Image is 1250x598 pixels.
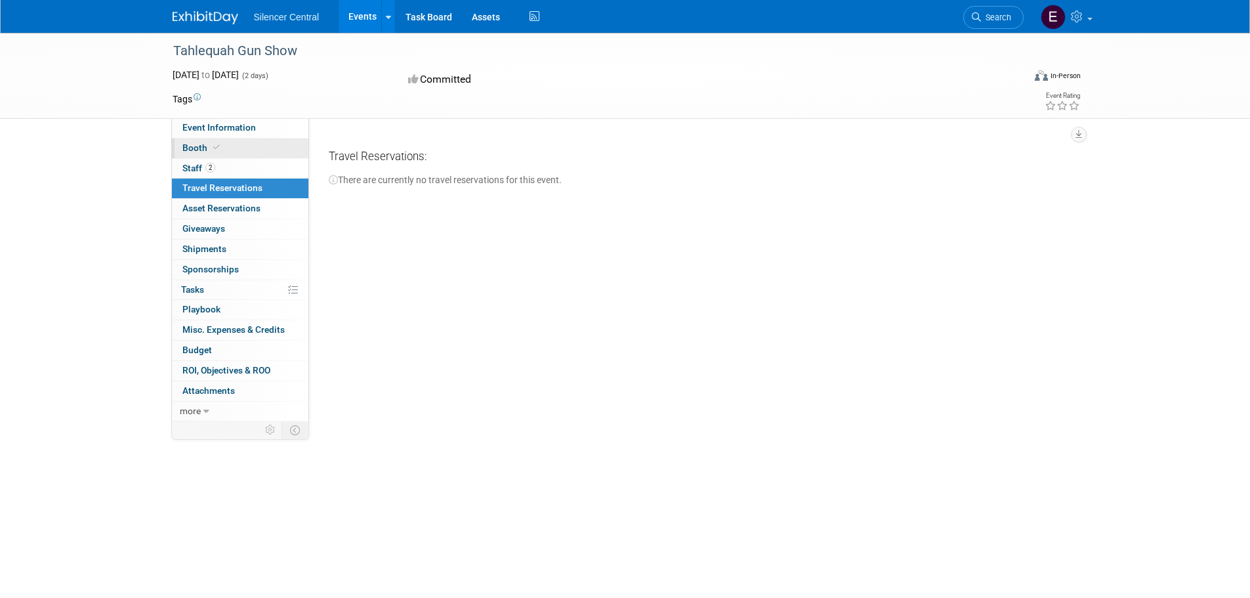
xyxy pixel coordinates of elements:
[1035,70,1048,81] img: Format-Inperson.png
[182,244,226,254] span: Shipments
[182,223,225,234] span: Giveaways
[329,169,1068,186] div: There are currently no travel reservations for this event.
[182,163,215,173] span: Staff
[182,324,285,335] span: Misc. Expenses & Credits
[181,284,204,295] span: Tasks
[172,139,308,158] a: Booth
[172,219,308,239] a: Giveaways
[404,68,694,91] div: Committed
[981,12,1011,22] span: Search
[963,6,1024,29] a: Search
[172,159,308,179] a: Staff2
[172,300,308,320] a: Playbook
[182,385,235,396] span: Attachments
[182,142,222,153] span: Booth
[172,199,308,219] a: Asset Reservations
[1050,71,1081,81] div: In-Person
[172,260,308,280] a: Sponsorships
[329,149,1068,169] div: Travel Reservations:
[182,304,220,314] span: Playbook
[199,70,212,80] span: to
[182,264,239,274] span: Sponsorships
[172,361,308,381] a: ROI, Objectives & ROO
[173,93,201,106] td: Tags
[946,68,1081,88] div: Event Format
[172,320,308,340] a: Misc. Expenses & Credits
[172,280,308,300] a: Tasks
[254,12,320,22] span: Silencer Central
[172,240,308,259] a: Shipments
[180,406,201,416] span: more
[172,179,308,198] a: Travel Reservations
[259,421,282,438] td: Personalize Event Tab Strip
[205,163,215,173] span: 2
[173,11,238,24] img: ExhibitDay
[172,341,308,360] a: Budget
[172,118,308,138] a: Event Information
[241,72,268,80] span: (2 days)
[213,144,220,151] i: Booth reservation complete
[182,203,260,213] span: Asset Reservations
[169,39,1004,63] div: Tahlequah Gun Show
[1045,93,1080,99] div: Event Rating
[173,70,239,80] span: [DATE] [DATE]
[172,402,308,421] a: more
[182,345,212,355] span: Budget
[172,381,308,401] a: Attachments
[1041,5,1066,30] img: Emma Houwman
[182,365,270,375] span: ROI, Objectives & ROO
[182,182,262,193] span: Travel Reservations
[182,122,256,133] span: Event Information
[281,421,308,438] td: Toggle Event Tabs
